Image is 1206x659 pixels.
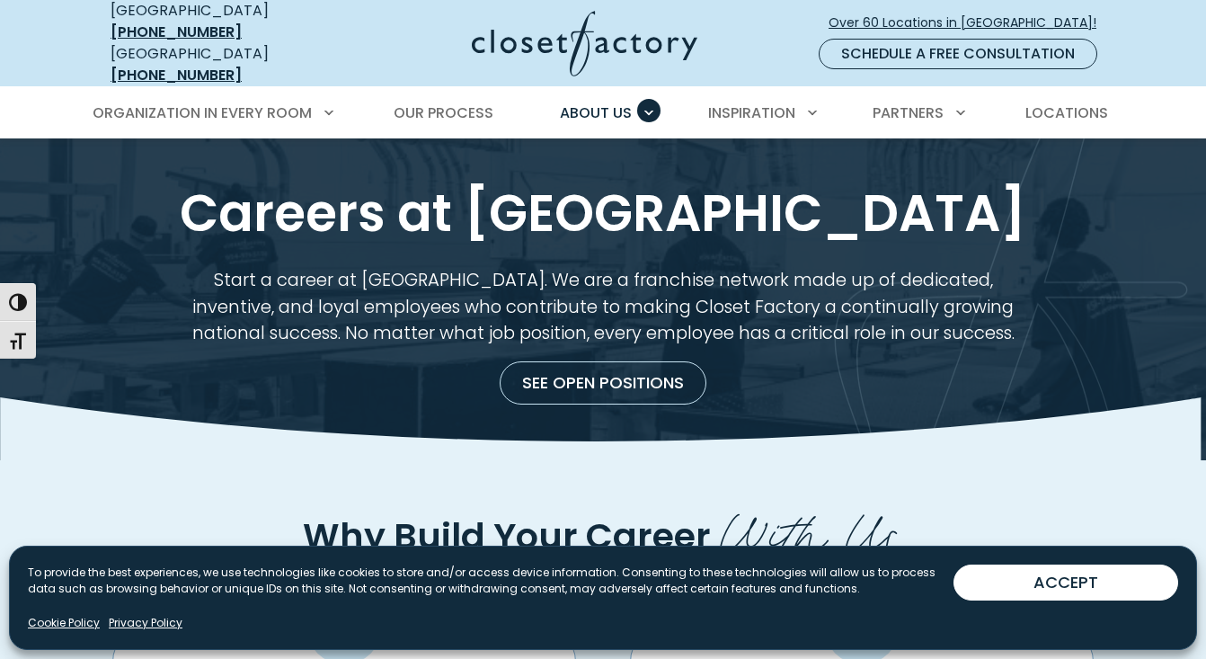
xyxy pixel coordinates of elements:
img: Closet Factory Logo [472,11,697,76]
span: Locations [1025,102,1108,123]
span: Our Process [394,102,493,123]
span: About Us [560,102,632,123]
a: See Open Positions [500,361,706,405]
nav: Primary Menu [80,88,1126,138]
a: [PHONE_NUMBER] [111,22,242,42]
a: Over 60 Locations in [GEOGRAPHIC_DATA]! [828,7,1112,39]
span: Why Build Your Career [303,511,711,561]
a: Schedule a Free Consultation [819,39,1097,69]
p: To provide the best experiences, we use technologies like cookies to store and/or access device i... [28,565,953,597]
a: Privacy Policy [109,615,182,631]
span: Partners [873,102,944,123]
h1: Careers at [GEOGRAPHIC_DATA] [107,182,1099,245]
p: Start a career at [GEOGRAPHIC_DATA]. We are a franchise network made up of dedicated, inventive, ... [191,267,1015,346]
a: Cookie Policy [28,615,100,631]
span: Organization in Every Room [93,102,312,123]
button: ACCEPT [953,565,1178,601]
span: With Us [720,491,904,565]
a: [PHONE_NUMBER] [111,65,242,85]
span: Over 60 Locations in [GEOGRAPHIC_DATA]! [829,13,1111,32]
span: Inspiration [708,102,795,123]
div: [GEOGRAPHIC_DATA] [111,43,331,86]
